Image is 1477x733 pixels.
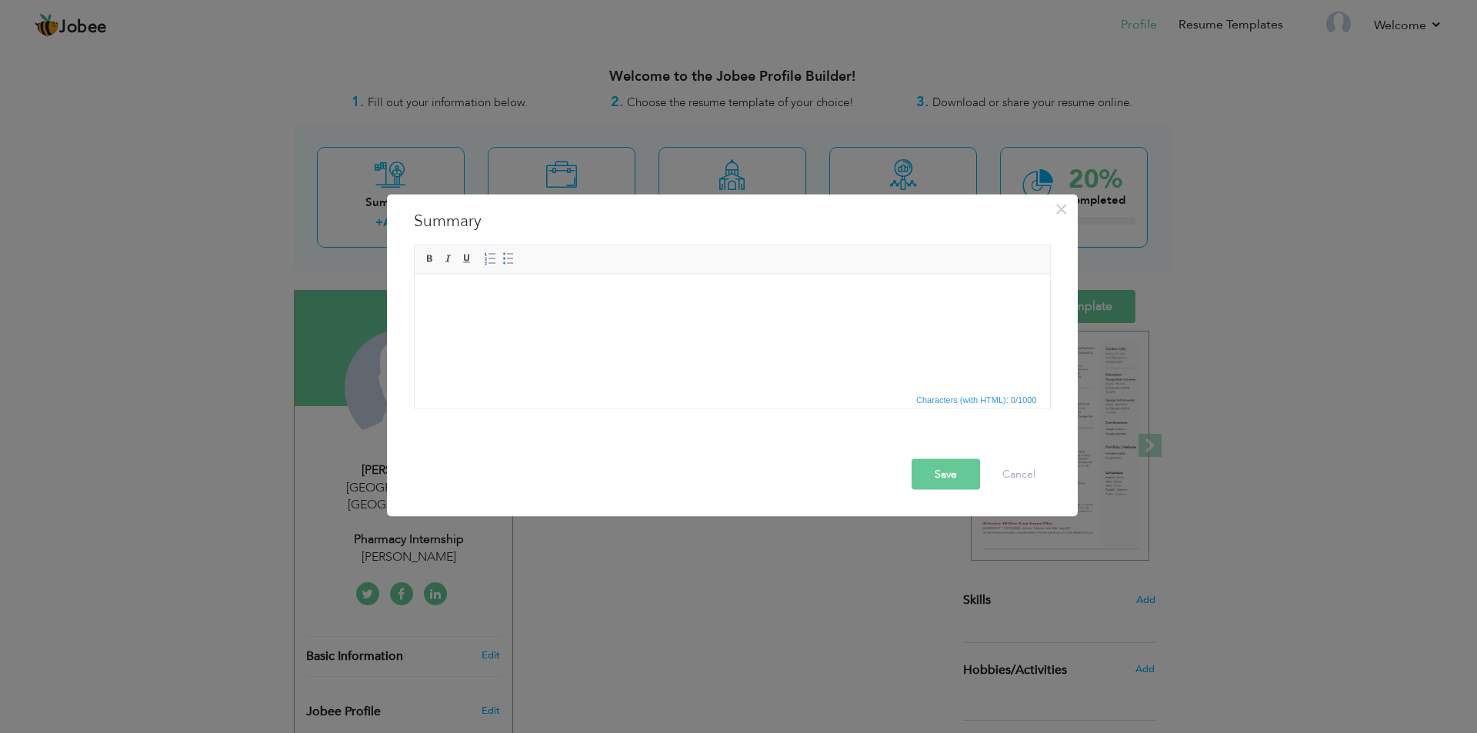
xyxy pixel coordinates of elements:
[987,458,1051,489] button: Cancel
[415,274,1050,389] iframe: Rich Text Editor, summaryEditor
[913,392,1042,406] div: Statistics
[913,392,1040,406] span: Characters (with HTML): 0/1000
[1049,196,1074,221] button: Close
[422,250,438,267] a: Bold
[500,250,517,267] a: Insert/Remove Bulleted List
[414,209,1051,232] h3: Summary
[482,250,498,267] a: Insert/Remove Numbered List
[1055,195,1068,222] span: ×
[458,250,475,267] a: Underline
[440,250,457,267] a: Italic
[912,458,980,489] button: Save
